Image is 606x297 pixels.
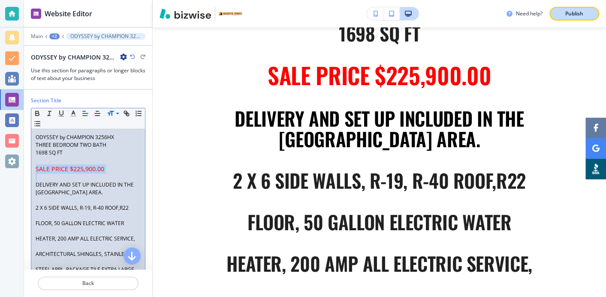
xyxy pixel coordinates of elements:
[187,212,573,232] p: FLOOR, 50 GALLON ELECTRIC WATER
[160,9,211,19] img: Bizwise Logo
[36,134,141,141] p: ODYSSEY by CHAMPION 3256HX
[516,10,543,18] h3: Need help?
[36,165,104,173] span: SALE PRICE $225,900.00
[36,266,141,273] p: STEEL APPL. PACKAGE,TILE EXTRA LARGE
[45,9,92,19] h2: Website Editor
[36,220,141,227] p: FLOOR, 50 GALLON ELECTRIC WATER
[187,253,573,274] p: HEATER, 200 AMP ALL ELECTRIC SERVICE,
[36,250,141,258] p: ARCHITECTURAL SHINGLES, STAINLESS
[36,149,141,157] p: 1698 SQ FT
[219,12,242,15] img: Your Logo
[70,33,141,39] p: ODYSSEY by CHAMPION 3256HXTHREE BEDROOM TWO BATH1698 SQ FT SALE PRICE $225,900.00DELIVERY AND SET...
[585,138,606,159] a: Social media link to google account
[31,53,117,62] h2: ODYSSEY by CHAMPION 3256HXTHREE BEDROOM TWO BATH1698 SQ FT SALE PRICE $225,900.00DELIVERY AND SET...
[36,141,141,149] p: THREE BEDROOM TWO BATH
[565,10,583,18] p: Publish
[38,276,139,290] button: Back
[585,118,606,138] a: Social media link to facebook account
[187,23,573,44] p: 1698 SQ FT
[39,279,138,287] p: Back
[49,33,60,39] button: +2
[268,58,491,92] span: SALE PRICE $225,900.00
[66,33,145,40] button: ODYSSEY by CHAMPION 3256HXTHREE BEDROOM TWO BATH1698 SQ FT SALE PRICE $225,900.00DELIVERY AND SET...
[31,33,43,39] button: Main
[36,181,135,196] span: DELIVERY AND SET UP INCLUDED IN THE [GEOGRAPHIC_DATA] AREA.
[31,97,61,104] h2: Section Title
[549,7,599,21] button: Publish
[36,204,141,212] p: 2 X 6 SIDE WALLS, R-19, R-40 ROOF,R22
[31,67,145,82] h3: Use this section for paragraphs or longer blocks of text about your business
[36,235,141,243] p: HEATER, 200 AMP ALL ELECTRIC SERVICE,
[31,9,41,19] img: editor icon
[235,104,528,153] span: DELIVERY AND SET UP INCLUDED IN THE [GEOGRAPHIC_DATA] AREA.
[187,170,573,191] p: 2 X 6 SIDE WALLS, R-19, R-40 ROOF,R22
